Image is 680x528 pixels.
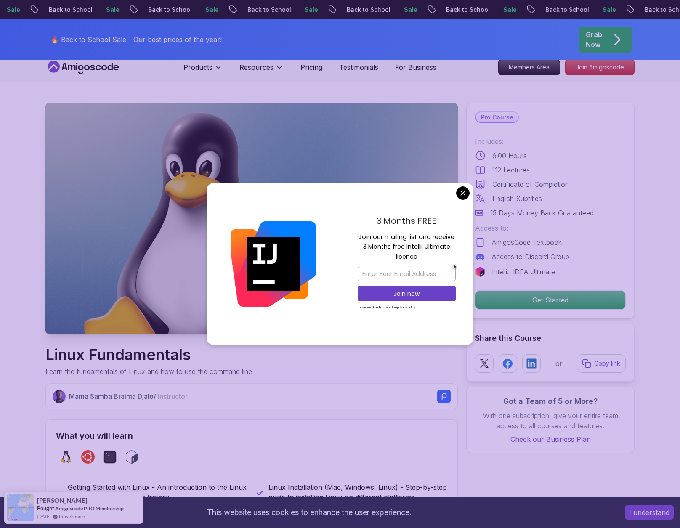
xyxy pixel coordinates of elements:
[475,223,626,233] p: Access to:
[158,392,188,401] span: Instructor
[37,497,88,504] span: [PERSON_NAME]
[125,450,138,464] img: bash logo
[577,354,626,373] button: Copy link
[492,179,569,189] p: Certificate of Completion
[492,194,542,204] p: English Subtitles
[239,62,274,72] p: Resources
[268,482,447,502] p: Linux Installation (Mac, Windows, Linux) - Step-by-step guide to installing Linux on different pl...
[239,62,284,79] button: Resources
[81,450,95,464] img: ubuntu logo
[183,62,212,72] p: Products
[7,494,34,521] img: provesource social proof notification image
[555,358,563,369] p: or
[475,267,485,277] img: jetbrains logo
[59,513,85,520] a: ProveSource
[565,59,635,75] a: Join Amigoscode
[395,62,436,72] a: For Business
[37,513,50,520] span: [DATE]
[625,505,674,520] button: Accept cookies
[240,5,297,14] p: Back to School
[475,434,626,444] a: Check our Business Plan
[59,450,73,464] img: linux logo
[37,505,54,512] span: Bought
[475,411,626,431] p: With one subscription, give your entire team access to all courses and features.
[492,151,527,161] p: 6.00 Hours
[538,5,595,14] p: Back to School
[42,5,99,14] p: Back to School
[475,136,626,146] p: Includes:
[586,29,602,50] p: Grab Now
[99,5,126,14] p: Sale
[56,430,447,442] h2: What you will learn
[55,505,124,512] a: Amigoscode PRO Membership
[475,290,626,310] button: Get Started
[475,332,626,344] h2: Share this Course
[499,60,560,75] p: Members Area
[439,5,496,14] p: Back to School
[45,366,252,377] p: Learn the fundamentals of Linux and how to use the command line
[339,62,378,72] a: Testimonials
[492,237,562,247] p: AmigosCode Textbook
[492,267,555,277] p: IntelliJ IDEA Ultimate
[103,450,117,464] img: terminal logo
[397,5,424,14] p: Sale
[300,62,322,72] a: Pricing
[183,62,223,79] button: Products
[476,112,518,122] p: Pro Course
[594,359,620,368] p: Copy link
[595,5,622,14] p: Sale
[53,390,66,403] img: Nelson Djalo
[50,34,222,45] p: 🔥 Back to School Sale - Our best prices of the year!
[6,503,612,522] div: This website uses cookies to enhance the user experience.
[69,391,188,401] p: Mama Samba Braima Djalo /
[68,482,247,502] p: Getting Started with Linux - An introduction to the Linux operating system and its history.
[475,291,625,309] p: Get Started
[340,5,397,14] p: Back to School
[498,59,560,75] a: Members Area
[297,5,324,14] p: Sale
[475,395,626,407] h3: Got a Team of 5 or More?
[45,346,252,363] h1: Linux Fundamentals
[141,5,198,14] p: Back to School
[492,165,530,175] p: 112 Lectures
[198,5,225,14] p: Sale
[492,252,569,262] p: Access to Discord Group
[566,60,634,75] p: Join Amigoscode
[490,208,594,218] p: 15 Days Money Back Guaranteed
[496,5,523,14] p: Sale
